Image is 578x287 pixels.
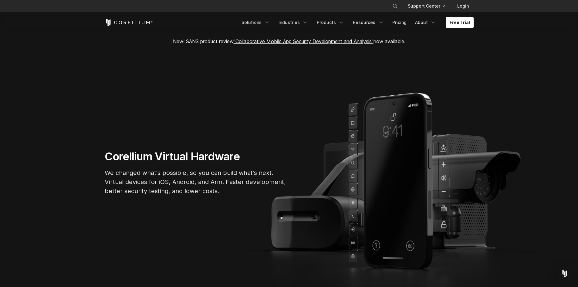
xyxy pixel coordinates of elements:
[275,17,312,28] a: Industries
[385,1,474,12] div: Navigation Menu
[389,17,410,28] a: Pricing
[349,17,387,28] a: Resources
[238,17,274,28] a: Solutions
[403,1,450,12] a: Support Center
[557,266,572,281] div: Open Intercom Messenger
[446,17,474,28] a: Free Trial
[411,17,440,28] a: About
[105,168,287,196] p: We changed what's possible, so you can build what's next. Virtual devices for iOS, Android, and A...
[452,1,474,12] a: Login
[238,17,474,28] div: Navigation Menu
[105,19,153,26] a: Corellium Home
[313,17,348,28] a: Products
[105,150,287,163] h1: Corellium Virtual Hardware
[173,38,405,44] span: New! SANS product review now available.
[390,1,401,12] button: Search
[234,38,374,44] a: "Collaborative Mobile App Security Development and Analysis"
